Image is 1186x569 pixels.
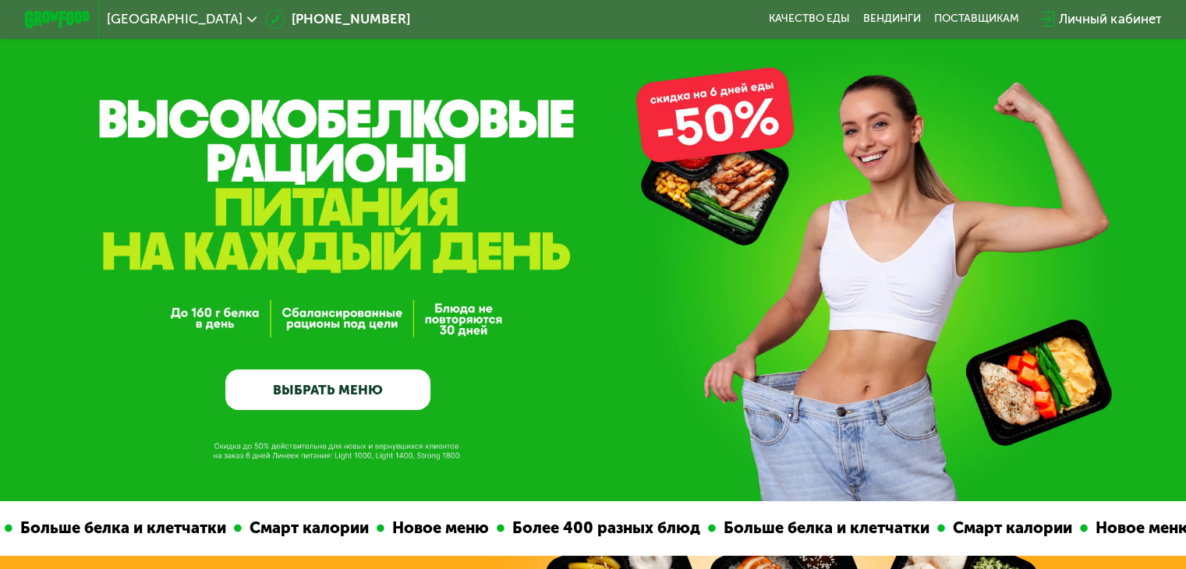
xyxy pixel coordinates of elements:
[714,516,936,540] div: Больше белка и клетчатки
[107,12,243,26] span: [GEOGRAPHIC_DATA]
[503,516,706,540] div: Более 400 разных блюд
[1059,9,1161,29] div: Личный кабинет
[863,12,921,26] a: Вендинги
[225,369,430,411] a: ВЫБРАТЬ МЕНЮ
[769,12,850,26] a: Качество еды
[265,9,410,29] a: [PHONE_NUMBER]
[934,12,1019,26] div: поставщикам
[11,516,232,540] div: Больше белка и клетчатки
[943,516,1078,540] div: Смарт калории
[383,516,495,540] div: Новое меню
[240,516,375,540] div: Смарт калории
